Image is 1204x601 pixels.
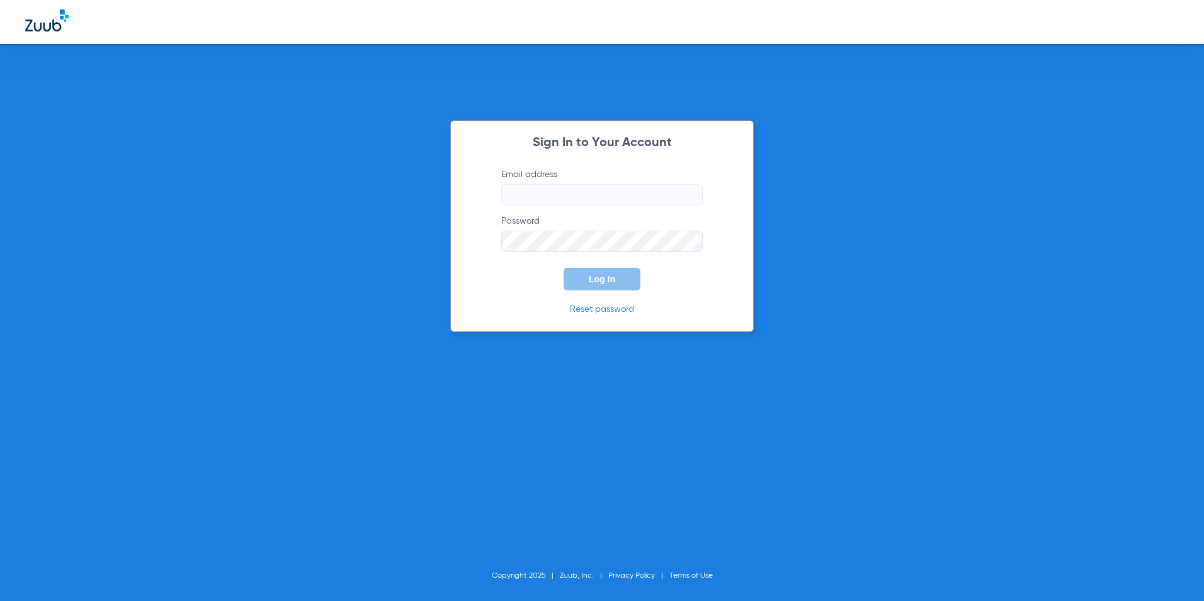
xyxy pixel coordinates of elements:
h2: Sign In to Your Account [482,137,722,149]
a: Reset password [570,305,634,314]
img: Zuub Logo [25,9,69,31]
li: Zuub, Inc. [560,570,608,582]
li: Copyright 2025 [492,570,560,582]
a: Privacy Policy [608,572,655,580]
input: Email address [501,184,703,205]
input: Password [501,231,703,252]
label: Password [501,215,703,252]
button: Log In [564,268,640,290]
iframe: Chat Widget [1141,541,1204,601]
span: Log In [589,274,615,284]
label: Email address [501,168,703,205]
a: Terms of Use [669,572,713,580]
